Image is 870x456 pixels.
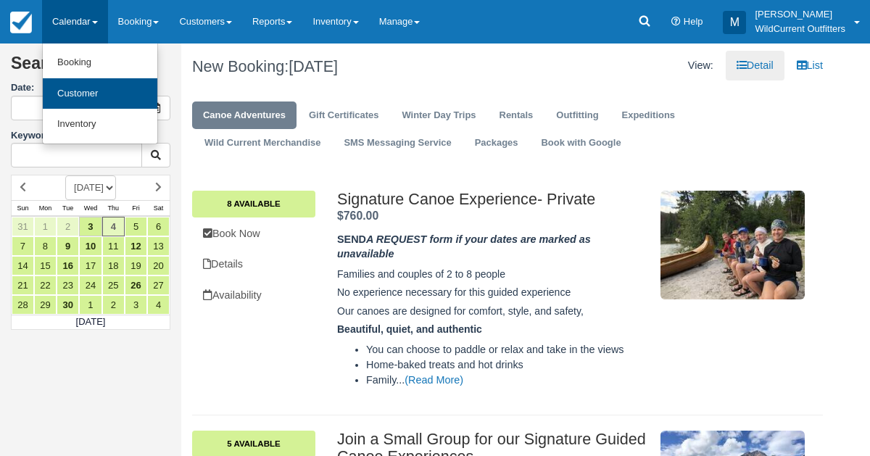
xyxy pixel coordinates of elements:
[34,256,57,275] a: 15
[611,101,686,130] a: Expeditions
[125,295,147,315] a: 3
[125,200,147,216] th: Fri
[43,78,157,109] a: Customer
[57,256,79,275] a: 16
[298,101,389,130] a: Gift Certificates
[57,236,79,256] a: 9
[79,217,101,236] a: 3
[671,17,681,27] i: Help
[677,51,724,80] li: View:
[79,275,101,295] a: 24
[42,43,158,144] ul: Calendar
[102,275,125,295] a: 25
[57,295,79,315] a: 30
[333,129,462,157] a: SMS Messaging Service
[12,256,34,275] a: 14
[34,236,57,256] a: 8
[125,217,147,236] a: 5
[192,191,315,217] a: 8 Available
[102,200,125,216] th: Thu
[43,47,157,78] a: Booking
[337,306,649,317] h5: Our canoes are designed for comfort, style, and safety,
[141,143,170,167] button: Keyword Search
[192,249,315,279] a: Details
[43,109,157,140] a: Inventory
[684,16,703,27] span: Help
[12,295,34,315] a: 28
[147,295,170,315] a: 4
[464,129,529,157] a: Packages
[79,256,101,275] a: 17
[125,256,147,275] a: 19
[405,374,463,386] a: (Read More)
[147,236,170,256] a: 13
[12,200,34,216] th: Sun
[723,11,746,34] div: M
[125,275,147,295] a: 26
[57,217,79,236] a: 2
[337,287,649,298] h5: No experience necessary for this guided experience
[192,58,497,75] h1: New Booking:
[366,357,649,373] li: Home-baked treats and hot drinks
[366,373,649,388] li: Family...
[79,236,101,256] a: 10
[391,101,486,130] a: Winter Day Trips
[79,200,101,216] th: Wed
[194,129,331,157] a: Wild Current Merchandise
[366,342,649,357] li: You can choose to paddle or relax and take in the views
[79,295,101,315] a: 1
[147,200,170,216] th: Sat
[530,129,631,157] a: Book with Google
[34,200,57,216] th: Mon
[660,191,805,299] img: M10-6
[34,217,57,236] a: 1
[337,269,649,280] h5: Families and couples of 2 to 8 people
[12,217,34,236] a: 31
[337,191,649,208] h2: Signature Canoe Experience- Private
[102,256,125,275] a: 18
[337,233,591,260] em: A REQUEST form if your dates are marked as unavailable
[102,236,125,256] a: 11
[57,275,79,295] a: 23
[34,295,57,315] a: 29
[545,101,609,130] a: Outfitting
[57,200,79,216] th: Tue
[147,275,170,295] a: 27
[10,12,32,33] img: checkfront-main-nav-mini-logo.png
[147,256,170,275] a: 20
[755,7,845,22] p: [PERSON_NAME]
[786,51,834,80] a: List
[147,217,170,236] a: 6
[34,275,57,295] a: 22
[192,281,315,310] a: Availability
[337,323,482,335] strong: Beautiful, quiet, and authentic
[11,81,170,95] label: Date:
[102,295,125,315] a: 2
[726,51,784,80] a: Detail
[489,101,544,130] a: Rentals
[192,219,315,249] a: Book Now
[125,236,147,256] a: 12
[102,217,125,236] a: 4
[289,57,338,75] span: [DATE]
[337,210,378,222] strong: Price: $760
[755,22,845,36] p: WildCurrent Outfitters
[12,315,170,329] td: [DATE]
[12,236,34,256] a: 7
[337,210,378,222] span: $760.00
[11,54,170,81] h2: Search
[192,101,297,130] a: Canoe Adventures
[11,130,51,141] label: Keyword
[12,275,34,295] a: 21
[337,233,591,260] strong: SEND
